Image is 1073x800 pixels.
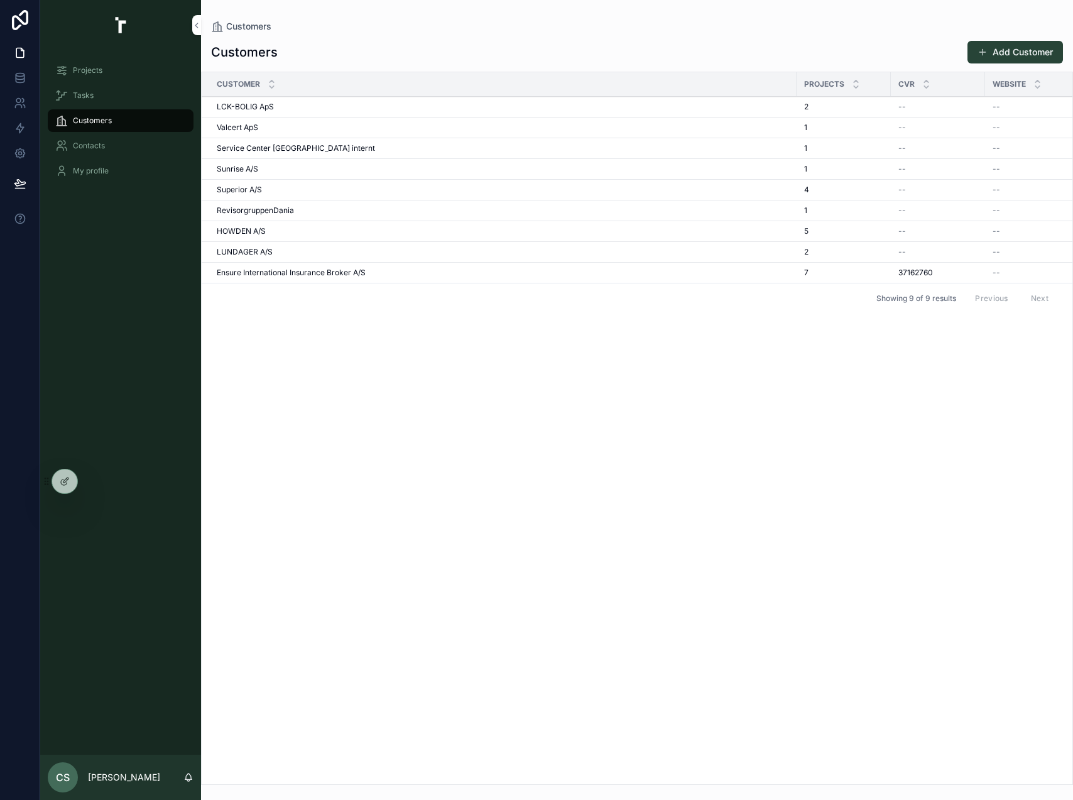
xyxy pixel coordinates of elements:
a: -- [993,247,1072,257]
span: 1 [804,164,807,174]
span: 2 [804,247,809,257]
span: Customer [217,79,260,89]
a: Projects [48,59,193,82]
a: -- [898,123,978,133]
a: -- [898,205,978,216]
a: 1 [804,205,883,216]
a: -- [898,102,978,112]
span: 1 [804,143,807,153]
span: Service Center [GEOGRAPHIC_DATA] internt [217,143,375,153]
span: Website [993,79,1026,89]
span: -- [993,226,1000,236]
span: Projects [804,79,844,89]
a: Contacts [48,134,193,157]
a: Valcert ApS [217,123,789,133]
span: -- [898,185,906,195]
span: RevisorgruppenDania [217,205,294,216]
a: Ensure International Insurance Broker A/S [217,268,789,278]
span: -- [898,226,906,236]
a: -- [993,123,1072,133]
span: 1 [804,205,807,216]
p: [PERSON_NAME] [88,771,160,784]
a: 5 [804,226,883,236]
h1: Customers [211,43,278,61]
a: 4 [804,185,883,195]
span: LCK-BOLIG ApS [217,102,274,112]
a: 1 [804,143,883,153]
span: Projects [73,65,102,75]
span: Tasks [73,90,94,101]
span: -- [993,164,1000,174]
span: CS [56,770,70,785]
span: -- [898,164,906,174]
a: -- [993,102,1072,112]
span: -- [993,143,1000,153]
span: 2 [804,102,809,112]
span: Customers [226,20,271,33]
span: My profile [73,166,109,176]
a: Tasks [48,84,193,107]
img: App logo [106,15,136,35]
a: -- [898,226,978,236]
a: Service Center [GEOGRAPHIC_DATA] internt [217,143,789,153]
a: My profile [48,160,193,182]
span: -- [898,247,906,257]
span: 7 [804,268,809,278]
a: LCK-BOLIG ApS [217,102,789,112]
span: -- [898,123,906,133]
a: 2 [804,102,883,112]
span: -- [993,185,1000,195]
a: Customers [48,109,193,132]
button: Add Customer [967,41,1063,63]
span: 5 [804,226,809,236]
a: RevisorgruppenDania [217,205,789,216]
span: -- [898,205,906,216]
a: -- [993,226,1072,236]
span: -- [993,102,1000,112]
span: -- [993,205,1000,216]
span: 4 [804,185,809,195]
span: -- [898,143,906,153]
span: Contacts [73,141,105,151]
span: Showing 9 of 9 results [876,293,956,304]
span: Customers [73,116,112,126]
span: 37162760 [898,268,933,278]
span: 1 [804,123,807,133]
span: Valcert ApS [217,123,258,133]
span: Superior A/S [217,185,262,195]
a: 7 [804,268,883,278]
a: -- [898,247,978,257]
span: -- [993,123,1000,133]
span: CVR [898,79,915,89]
a: 1 [804,164,883,174]
a: 37162760 [898,268,978,278]
span: -- [993,268,1000,278]
span: -- [898,102,906,112]
a: -- [898,164,978,174]
a: 1 [804,123,883,133]
a: -- [898,185,978,195]
span: -- [993,247,1000,257]
div: scrollable content [40,50,201,199]
a: Superior A/S [217,185,789,195]
a: -- [993,185,1072,195]
a: -- [993,164,1072,174]
span: HOWDEN A/S [217,226,266,236]
span: Ensure International Insurance Broker A/S [217,268,366,278]
a: -- [993,143,1072,153]
a: Customers [211,20,271,33]
a: -- [993,268,1072,278]
a: LUNDAGER A/S [217,247,789,257]
a: Sunrise A/S [217,164,789,174]
a: HOWDEN A/S [217,226,789,236]
a: -- [898,143,978,153]
span: LUNDAGER A/S [217,247,273,257]
a: -- [993,205,1072,216]
span: Sunrise A/S [217,164,258,174]
a: 2 [804,247,883,257]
